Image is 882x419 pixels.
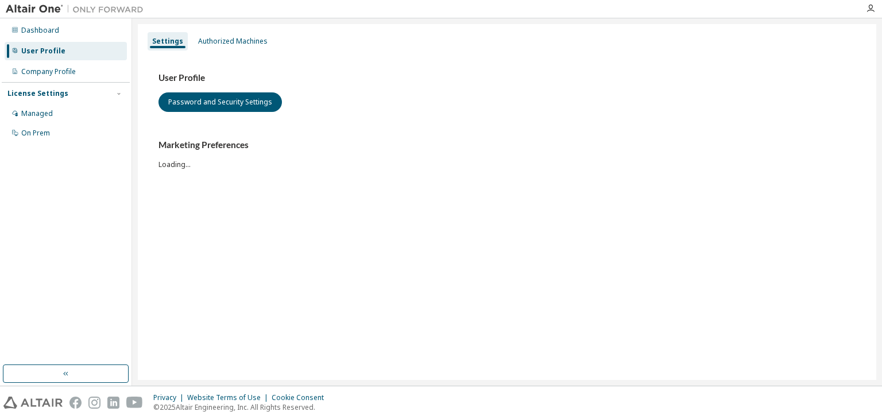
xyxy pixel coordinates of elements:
[153,402,331,412] p: © 2025 Altair Engineering, Inc. All Rights Reserved.
[7,89,68,98] div: License Settings
[153,393,187,402] div: Privacy
[272,393,331,402] div: Cookie Consent
[158,92,282,112] button: Password and Security Settings
[3,397,63,409] img: altair_logo.svg
[187,393,272,402] div: Website Terms of Use
[152,37,183,46] div: Settings
[21,26,59,35] div: Dashboard
[107,397,119,409] img: linkedin.svg
[158,139,856,169] div: Loading...
[21,67,76,76] div: Company Profile
[6,3,149,15] img: Altair One
[158,139,856,151] h3: Marketing Preferences
[198,37,268,46] div: Authorized Machines
[69,397,82,409] img: facebook.svg
[88,397,100,409] img: instagram.svg
[21,109,53,118] div: Managed
[21,46,65,56] div: User Profile
[158,72,856,84] h3: User Profile
[126,397,143,409] img: youtube.svg
[21,129,50,138] div: On Prem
